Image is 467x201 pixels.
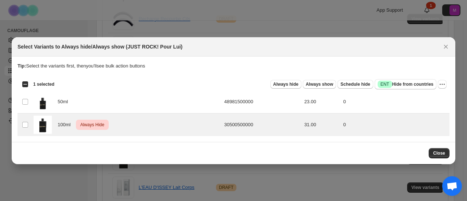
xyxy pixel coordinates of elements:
[58,121,74,128] span: 100ml
[270,80,301,89] button: Always hide
[79,120,106,129] span: Always Hide
[222,90,302,113] td: 48981500000
[302,113,341,136] td: 31.00
[273,81,298,87] span: Always hide
[340,81,370,87] span: Schedule hide
[303,80,336,89] button: Always show
[433,150,445,156] span: Close
[302,90,341,113] td: 23.00
[441,42,451,52] button: Close
[306,81,333,87] span: Always show
[381,81,389,87] span: ENT
[375,79,436,89] button: SuccessENTHide from countries
[341,90,449,113] td: 0
[18,63,26,69] strong: Tip:
[438,80,447,89] button: More actions
[429,148,449,158] button: Close
[58,98,72,105] span: 50ml
[34,116,52,134] img: ZV_Just-Rock_PourLui_EDT_100ml_3423473050056_bc65c1a2-2ab1-4c37-ab4a-8431acaf0560.jpg
[337,80,373,89] button: Schedule hide
[33,81,54,87] span: 1 selected
[378,81,433,88] span: Hide from countries
[442,176,462,196] div: Ouvrir le chat
[34,93,52,111] img: ZV_Just-Rock_PourLui_EDT_50ml_3423474898152_f598b13b-2ec8-4fa9-acc3-7d440e9ef3cd.jpg
[222,113,302,136] td: 30500500000
[18,62,449,70] p: Select the variants first, then you'll see bulk action buttons
[18,43,182,50] h2: Select Variants to Always hide/Always show (JUST ROCK! Pour Lui)
[341,113,449,136] td: 0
